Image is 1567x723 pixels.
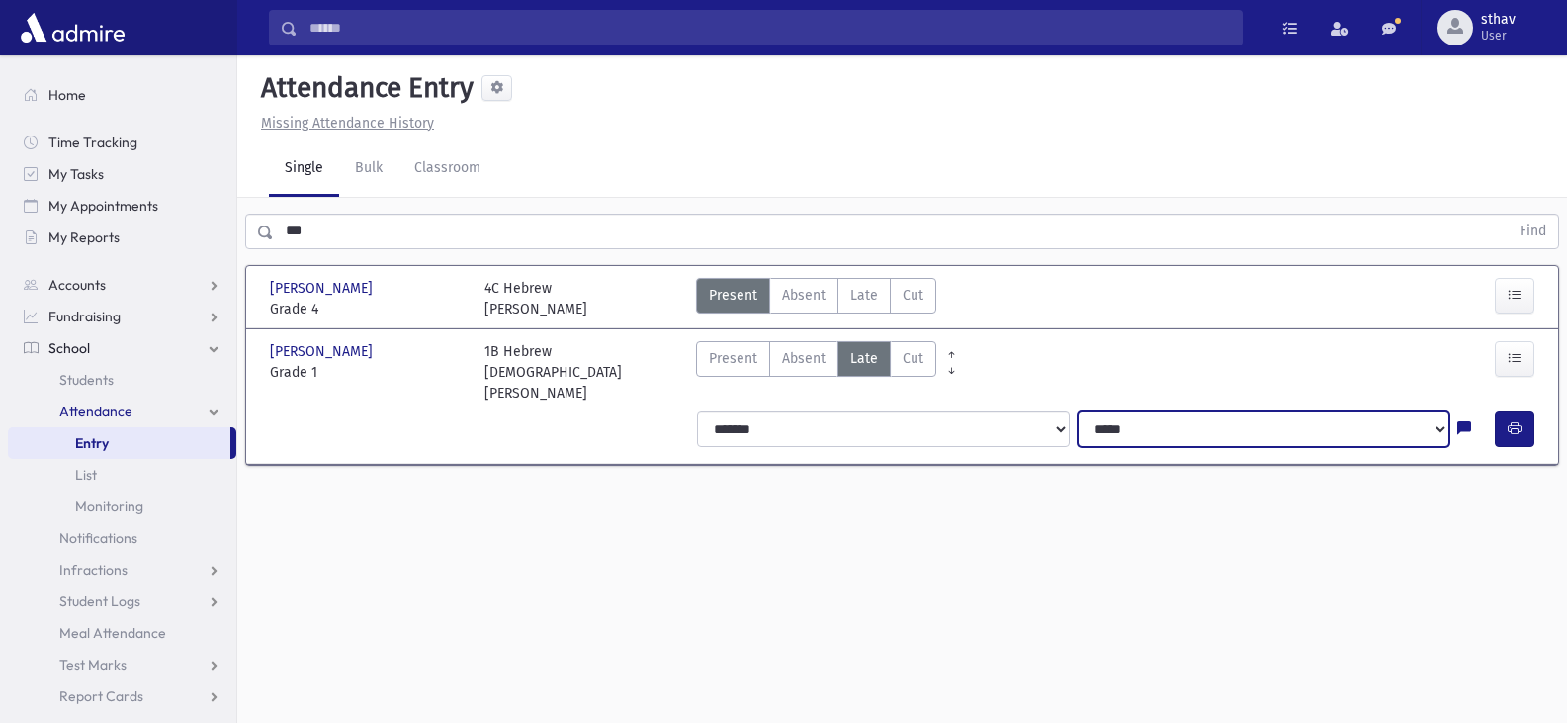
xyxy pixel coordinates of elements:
span: Time Tracking [48,134,137,151]
span: [PERSON_NAME] [270,341,377,362]
span: My Tasks [48,165,104,183]
span: Meal Attendance [59,624,166,642]
a: My Reports [8,222,236,253]
span: [PERSON_NAME] [270,278,377,299]
a: Home [8,79,236,111]
div: 4C Hebrew [PERSON_NAME] [484,278,587,319]
a: Time Tracking [8,127,236,158]
div: AttTypes [696,341,936,404]
span: Accounts [48,276,106,294]
a: Infractions [8,554,236,586]
div: 1B Hebrew [DEMOGRAPHIC_DATA][PERSON_NAME] [484,341,679,404]
span: Entry [75,434,109,452]
u: Missing Attendance History [261,115,434,132]
a: Meal Attendance [8,617,236,649]
input: Search [298,10,1242,45]
a: Missing Attendance History [253,115,434,132]
a: Fundraising [8,301,236,332]
span: Student Logs [59,592,140,610]
span: User [1481,28,1516,44]
a: Student Logs [8,586,236,617]
span: Infractions [59,561,128,579]
a: My Appointments [8,190,236,222]
span: Fundraising [48,308,121,325]
a: Students [8,364,236,396]
span: Grade 4 [270,299,465,319]
span: Cut [903,348,923,369]
a: List [8,459,236,491]
span: Attendance [59,403,132,420]
a: Notifications [8,522,236,554]
span: Monitoring [75,497,143,515]
div: AttTypes [696,278,936,319]
h5: Attendance Entry [253,71,474,105]
a: Monitoring [8,491,236,522]
span: Grade 1 [270,362,465,383]
span: Students [59,371,114,389]
a: My Tasks [8,158,236,190]
a: Single [269,141,339,197]
a: Report Cards [8,680,236,712]
span: Test Marks [59,656,127,674]
span: My Reports [48,228,120,246]
span: Report Cards [59,687,143,705]
span: Home [48,86,86,104]
span: Absent [782,348,826,369]
span: List [75,466,97,484]
span: Present [709,348,757,369]
span: Late [850,348,878,369]
button: Find [1508,215,1558,248]
a: Bulk [339,141,398,197]
a: Attendance [8,396,236,427]
span: My Appointments [48,197,158,215]
a: Classroom [398,141,496,197]
span: Cut [903,285,923,306]
a: School [8,332,236,364]
span: Late [850,285,878,306]
a: Entry [8,427,230,459]
a: Accounts [8,269,236,301]
span: sthav [1481,12,1516,28]
span: Present [709,285,757,306]
span: School [48,339,90,357]
a: Test Marks [8,649,236,680]
span: Absent [782,285,826,306]
img: AdmirePro [16,8,130,47]
span: Notifications [59,529,137,547]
